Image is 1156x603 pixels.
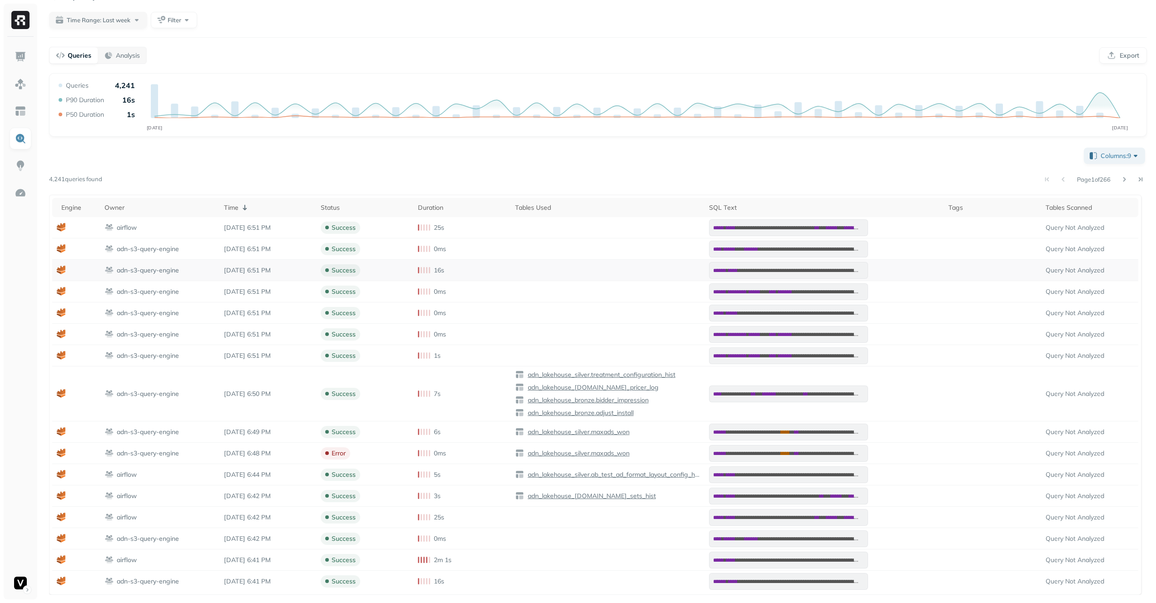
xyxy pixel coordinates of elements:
[224,351,312,360] p: Sep 18, 2025 6:51 PM
[515,370,524,379] img: table
[1046,449,1134,458] p: Query Not Analyzed
[332,351,356,360] p: success
[117,309,179,317] p: adn-s3-query-engine
[68,51,91,60] p: Queries
[321,203,409,212] div: Status
[1046,245,1134,253] p: Query Not Analyzed
[526,396,649,405] p: adn_lakehouse_bronze.bidder_impression
[1046,492,1134,500] p: Query Not Analyzed
[526,409,634,417] p: adn_lakehouse_bronze.adjust_install
[515,383,524,392] img: table
[434,309,446,317] p: 0ms
[224,330,312,339] p: Sep 18, 2025 6:51 PM
[526,383,659,392] p: adn_lakehouse_[DOMAIN_NAME]_pricer_log
[515,408,524,417] img: table
[1101,151,1140,160] span: Columns: 9
[224,449,312,458] p: Sep 18, 2025 6:48 PM
[66,96,104,104] p: P90 Duration
[526,371,675,379] p: adn_lakehouse_silver.treatment_configuration_hist
[332,577,356,586] p: success
[332,245,356,253] p: success
[434,492,441,500] p: 3s
[434,534,446,543] p: 0ms
[418,203,506,212] div: Duration
[61,203,95,212] div: Engine
[1046,330,1134,339] p: Query Not Analyzed
[1046,287,1134,296] p: Query Not Analyzed
[434,577,444,586] p: 16s
[1046,351,1134,360] p: Query Not Analyzed
[224,534,312,543] p: Sep 18, 2025 6:42 PM
[1046,309,1134,317] p: Query Not Analyzed
[224,492,312,500] p: Sep 18, 2025 6:42 PM
[1046,428,1134,436] p: Query Not Analyzed
[524,383,659,392] a: adn_lakehouse_[DOMAIN_NAME]_pricer_log
[117,556,137,564] p: airflow
[332,428,356,436] p: success
[14,577,27,589] img: Voodoo
[224,266,312,275] p: Sep 18, 2025 6:51 PM
[117,223,137,232] p: airflow
[332,492,356,500] p: success
[1046,556,1134,564] p: Query Not Analyzed
[1077,175,1111,183] p: Page 1 of 266
[709,203,939,212] div: SQL Text
[526,428,630,436] p: adn_lakehouse_silver.maxads_won
[116,51,140,60] p: Analysis
[332,330,356,339] p: success
[332,223,356,232] p: success
[49,12,147,28] button: Time Range: Last week
[332,266,356,275] p: success
[515,427,524,436] img: table
[434,513,444,522] p: 25s
[332,534,356,543] p: success
[434,428,441,436] p: 6s
[524,449,630,458] a: adn_lakehouse_silver.maxads_won
[224,287,312,296] p: Sep 18, 2025 6:51 PM
[524,428,630,436] a: adn_lakehouse_silver.maxads_won
[524,409,634,417] a: adn_lakehouse_bronze.adjust_install
[1046,470,1134,479] p: Query Not Analyzed
[332,470,356,479] p: success
[524,371,675,379] a: adn_lakehouse_silver.treatment_configuration_hist
[526,470,700,479] p: adn_lakehouse_silver.ab_test_ad_format_layout_config_hist
[1046,577,1134,586] p: Query Not Analyzed
[332,513,356,522] p: success
[515,203,700,212] div: Tables Used
[515,470,524,479] img: table
[122,95,135,104] p: 16s
[168,16,181,25] span: Filter
[15,51,26,63] img: Dashboard
[434,266,444,275] p: 16s
[1046,266,1134,275] p: Query Not Analyzed
[49,175,102,184] p: 4,241 queries found
[1046,223,1134,232] p: Query Not Analyzed
[224,513,312,522] p: Sep 18, 2025 6:42 PM
[434,223,444,232] p: 25s
[434,351,441,360] p: 1s
[515,491,524,500] img: table
[15,160,26,172] img: Insights
[115,81,135,90] p: 4,241
[1046,534,1134,543] p: Query Not Analyzed
[434,470,441,479] p: 5s
[15,78,26,90] img: Assets
[224,223,312,232] p: Sep 18, 2025 6:51 PM
[117,390,179,398] p: adn-s3-query-engine
[332,449,346,458] p: error
[117,266,179,275] p: adn-s3-query-engine
[15,187,26,199] img: Optimization
[117,449,179,458] p: adn-s3-query-engine
[224,470,312,479] p: Sep 18, 2025 6:44 PM
[1084,148,1145,164] button: Columns:9
[117,428,179,436] p: adn-s3-query-engine
[15,105,26,117] img: Asset Explorer
[524,470,700,479] a: adn_lakehouse_silver.ab_test_ad_format_layout_config_hist
[67,16,130,25] span: Time Range: Last week
[224,309,312,317] p: Sep 18, 2025 6:51 PM
[524,492,656,500] a: adn_lakehouse_[DOMAIN_NAME]_sets_hist
[224,556,312,564] p: Sep 18, 2025 6:41 PM
[147,125,163,131] tspan: [DATE]
[332,556,356,564] p: success
[117,577,179,586] p: adn-s3-query-engine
